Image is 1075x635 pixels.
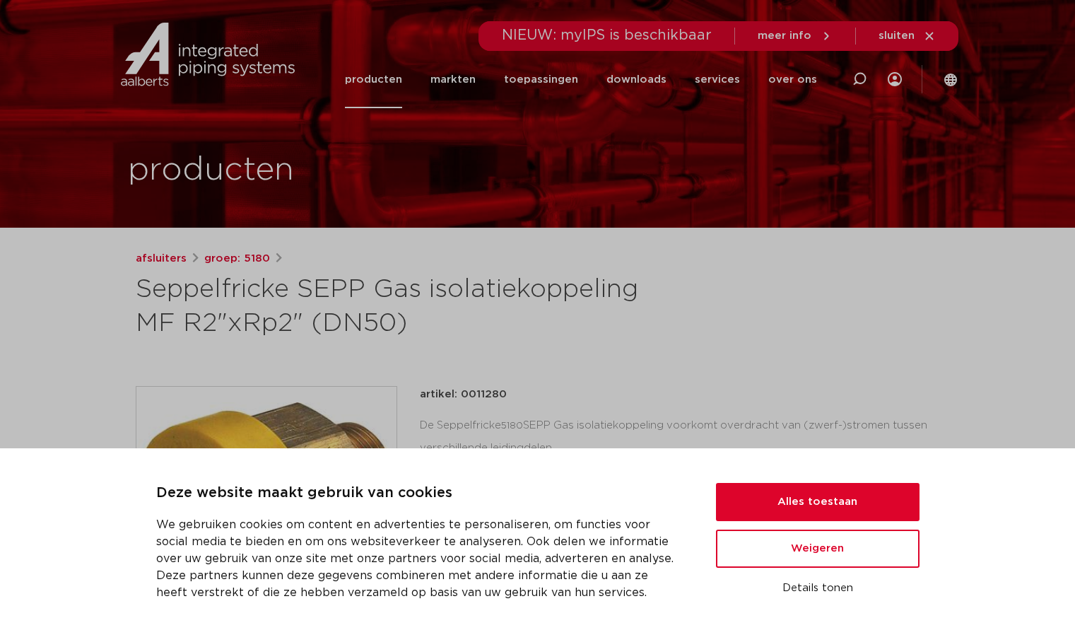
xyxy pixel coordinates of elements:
[758,30,833,42] a: meer info
[430,51,476,108] a: markten
[128,148,294,193] h1: producten
[204,250,270,267] a: groep: 5180
[420,386,507,403] p: artikel: 0011280
[888,51,902,108] div: my IPS
[345,51,817,108] nav: Menu
[606,51,666,108] a: downloads
[716,576,920,600] button: Details tonen
[420,414,940,494] div: De Seppelfricke SEPP Gas isolatiekoppeling voorkomt overdracht van (zwerf-)stromen tussen verschi...
[768,51,817,108] a: over ons
[345,51,402,108] a: producten
[136,273,666,341] h1: Seppelfricke SEPP Gas isolatiekoppeling MF R2"xRp2" (DN50)
[136,250,187,267] a: afsluiters
[716,530,920,568] button: Weigeren
[758,30,811,41] span: meer info
[501,421,523,431] span: 5180
[502,28,712,42] span: NIEUW: myIPS is beschikbaar
[716,483,920,521] button: Alles toestaan
[879,30,936,42] a: sluiten
[879,30,915,41] span: sluiten
[504,51,578,108] a: toepassingen
[156,482,682,505] p: Deze website maakt gebruik van cookies
[156,516,682,601] p: We gebruiken cookies om content en advertenties te personaliseren, om functies voor social media ...
[695,51,740,108] a: services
